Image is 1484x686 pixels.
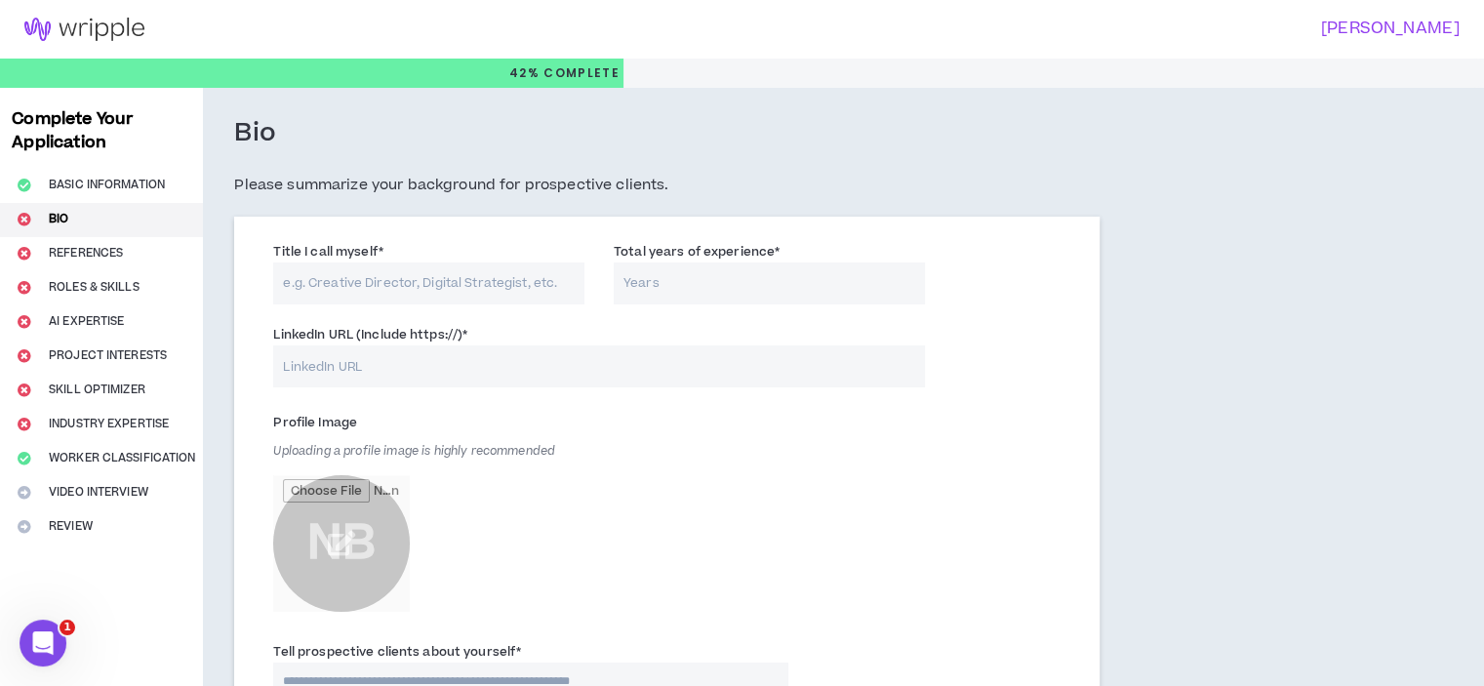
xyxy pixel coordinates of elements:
label: Total years of experience [614,236,780,267]
iframe: Intercom live chat [20,620,66,666]
h3: Bio [234,117,276,150]
span: Uploading a profile image is highly recommended [273,443,555,460]
label: Title I call myself [273,236,382,267]
input: Years [614,262,925,304]
p: 42% [509,59,620,88]
span: Complete [540,64,620,82]
label: Profile Image [273,407,357,438]
input: e.g. Creative Director, Digital Strategist, etc. [273,262,584,304]
h5: Please summarize your background for prospective clients. [234,174,1100,197]
input: LinkedIn URL [273,345,924,387]
label: Tell prospective clients about yourself [273,636,521,667]
span: 1 [60,620,75,635]
label: LinkedIn URL (Include https://) [273,319,467,350]
h3: Complete Your Application [4,107,199,154]
h3: [PERSON_NAME] [730,20,1460,38]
